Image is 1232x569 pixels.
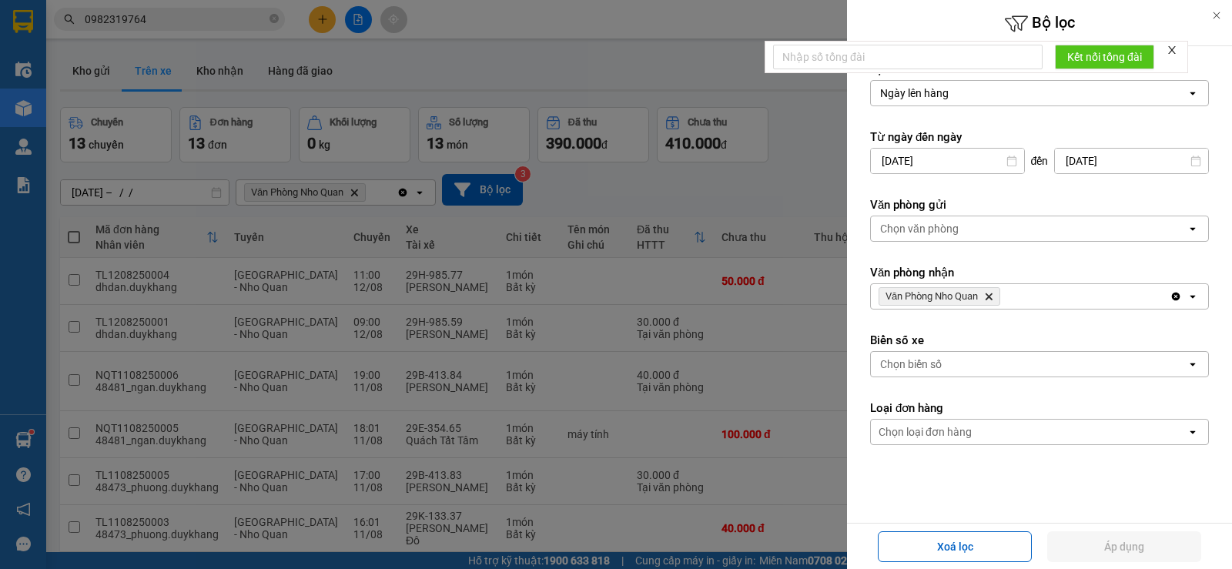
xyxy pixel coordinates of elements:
[1167,45,1177,55] span: close
[773,45,1043,69] input: Nhập số tổng đài
[880,85,949,101] div: Ngày lên hàng
[1055,45,1154,69] button: Kết nối tổng đài
[1187,87,1199,99] svg: open
[1003,289,1005,304] input: Selected Văn Phòng Nho Quan .
[1047,531,1201,562] button: Áp dụng
[870,197,1209,213] label: Văn phòng gửi
[984,292,993,301] svg: Delete
[871,149,1024,173] input: Select a date.
[1031,153,1049,169] span: đến
[1055,149,1208,173] input: Select a date.
[879,287,1000,306] span: Văn Phòng Nho Quan , close by backspace
[870,265,1209,280] label: Văn phòng nhận
[870,333,1209,348] label: Biển số xe
[878,531,1032,562] button: Xoá lọc
[1187,426,1199,438] svg: open
[879,424,972,440] div: Chọn loại đơn hàng
[847,12,1232,35] h6: Bộ lọc
[1067,49,1142,65] span: Kết nối tổng đài
[885,290,978,303] span: Văn Phòng Nho Quan
[880,356,942,372] div: Chọn biển số
[870,129,1209,145] label: Từ ngày đến ngày
[870,400,1209,416] label: Loại đơn hàng
[880,221,959,236] div: Chọn văn phòng
[950,85,952,101] input: Selected Ngày lên hàng.
[1187,358,1199,370] svg: open
[1170,290,1182,303] svg: Clear all
[1187,223,1199,235] svg: open
[1187,290,1199,303] svg: open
